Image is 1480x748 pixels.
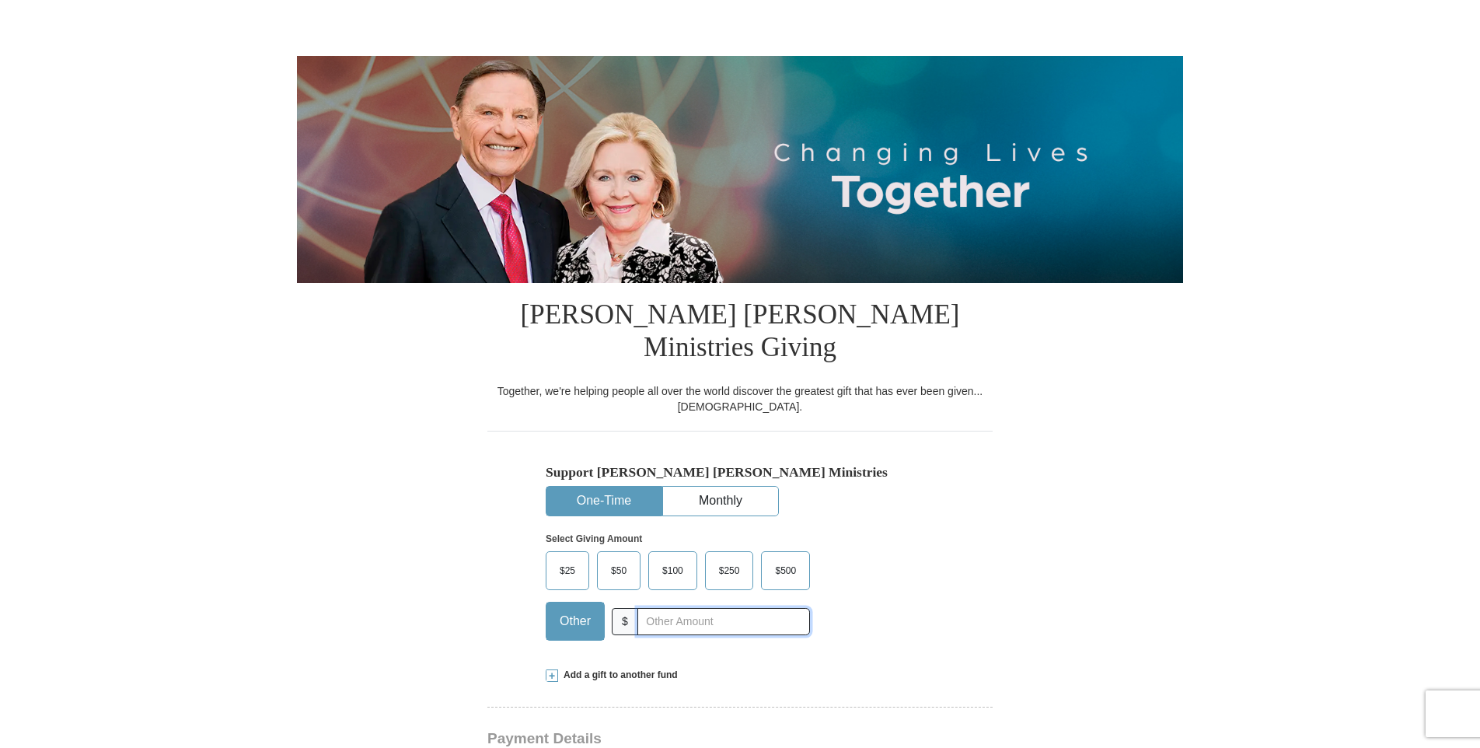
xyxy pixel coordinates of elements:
[546,487,661,516] button: One-Time
[612,608,638,635] span: $
[487,383,993,414] div: Together, we're helping people all over the world discover the greatest gift that has ever been g...
[546,464,934,481] h5: Support [PERSON_NAME] [PERSON_NAME] Ministries
[487,283,993,383] h1: [PERSON_NAME] [PERSON_NAME] Ministries Giving
[558,669,678,682] span: Add a gift to another fund
[546,533,642,544] strong: Select Giving Amount
[552,559,583,582] span: $25
[767,559,804,582] span: $500
[654,559,691,582] span: $100
[711,559,748,582] span: $250
[663,487,778,516] button: Monthly
[637,608,810,635] input: Other Amount
[603,559,634,582] span: $50
[552,610,599,633] span: Other
[487,730,884,748] h3: Payment Details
